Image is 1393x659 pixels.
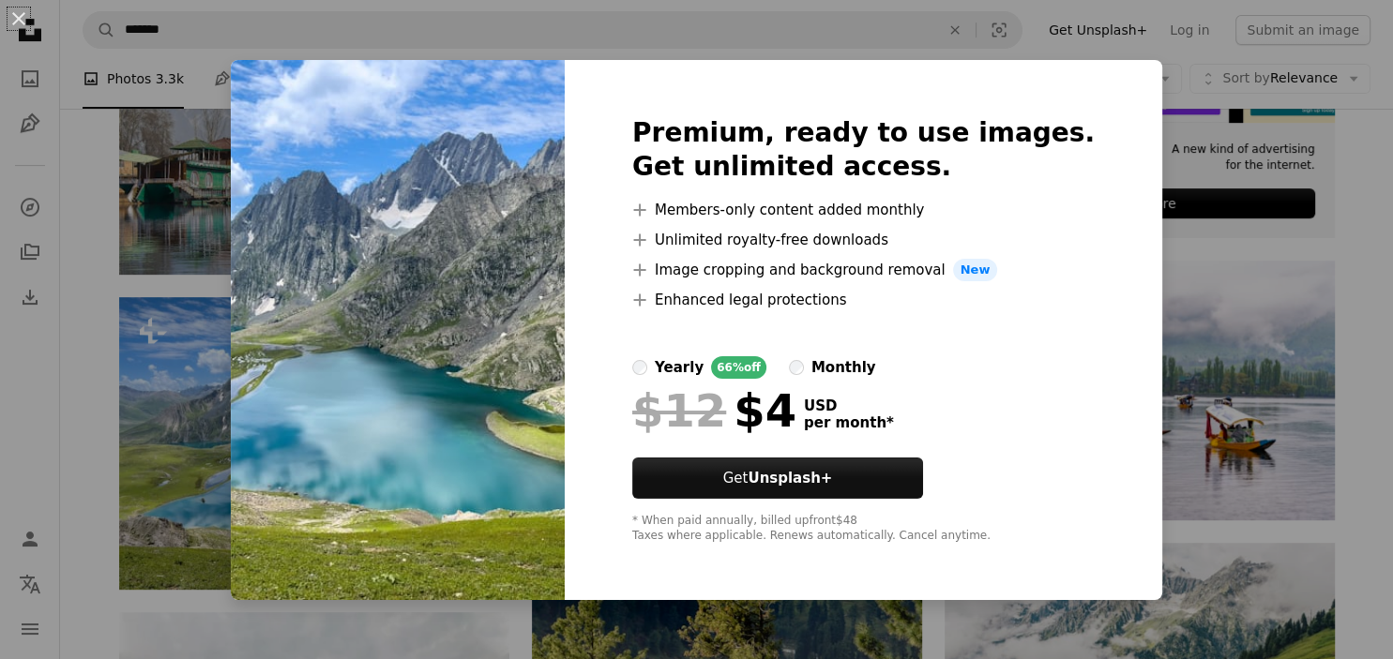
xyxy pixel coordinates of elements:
[231,60,565,600] img: premium_photo-1697730150003-26a1d469adb4
[632,386,726,435] span: $12
[789,360,804,375] input: monthly
[632,360,647,375] input: yearly66%off
[655,356,704,379] div: yearly
[632,229,1095,251] li: Unlimited royalty-free downloads
[804,397,894,414] span: USD
[632,199,1095,221] li: Members-only content added monthly
[748,470,832,487] strong: Unsplash+
[632,457,923,499] button: GetUnsplash+
[711,356,766,379] div: 66% off
[804,414,894,431] span: per month *
[953,259,998,281] span: New
[632,259,1095,281] li: Image cropping and background removal
[632,289,1095,311] li: Enhanced legal protections
[632,514,1095,544] div: * When paid annually, billed upfront $48 Taxes where applicable. Renews automatically. Cancel any...
[632,386,796,435] div: $4
[811,356,876,379] div: monthly
[632,116,1095,184] h2: Premium, ready to use images. Get unlimited access.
